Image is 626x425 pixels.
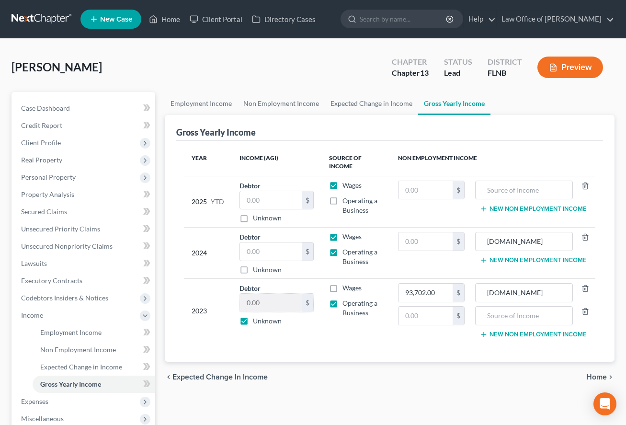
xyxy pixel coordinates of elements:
span: Unsecured Priority Claims [21,225,100,233]
span: Wages [342,232,362,241]
a: Secured Claims [13,203,155,220]
i: chevron_right [607,373,615,381]
label: Debtor [239,283,261,293]
span: Expected Change in Income [40,363,122,371]
a: Client Portal [185,11,247,28]
span: Property Analysis [21,190,74,198]
span: Miscellaneous [21,414,64,423]
a: Gross Yearly Income [33,376,155,393]
div: Chapter [392,57,429,68]
span: Income [21,311,43,319]
div: $ [453,284,464,302]
button: chevron_left Expected Change in Income [165,373,268,381]
label: Debtor [239,232,261,242]
button: New Non Employment Income [480,331,587,338]
div: $ [302,191,313,209]
input: 0.00 [240,294,302,312]
span: New Case [100,16,132,23]
a: Directory Cases [247,11,320,28]
div: $ [302,242,313,261]
input: 0.00 [398,284,453,302]
th: Source of Income [321,149,390,176]
div: Gross Yearly Income [176,126,256,138]
span: 13 [420,68,429,77]
a: Expected Change in Income [325,92,418,115]
label: Debtor [239,181,261,191]
input: Source of Income [480,232,568,251]
div: 2024 [192,232,224,275]
div: $ [453,232,464,251]
span: Case Dashboard [21,104,70,112]
span: Wages [342,284,362,292]
a: Employment Income [165,92,238,115]
a: Credit Report [13,117,155,134]
button: Home chevron_right [586,373,615,381]
a: Gross Yearly Income [418,92,490,115]
a: Non Employment Income [33,341,155,358]
label: Unknown [253,265,282,275]
div: $ [453,307,464,325]
span: Gross Yearly Income [40,380,101,388]
th: Non Employment Income [390,149,595,176]
input: 0.00 [398,307,453,325]
a: Expected Change in Income [33,358,155,376]
label: Unknown [253,316,282,326]
input: Source of Income [480,307,568,325]
a: Unsecured Priority Claims [13,220,155,238]
span: Codebtors Insiders & Notices [21,294,108,302]
span: Unsecured Nonpriority Claims [21,242,113,250]
span: Operating a Business [342,299,377,317]
div: Status [444,57,472,68]
input: Search by name... [360,10,447,28]
input: 0.00 [240,242,302,261]
a: Law Office of [PERSON_NAME] [497,11,614,28]
a: Non Employment Income [238,92,325,115]
a: Lawsuits [13,255,155,272]
a: Home [144,11,185,28]
input: 0.00 [398,181,453,199]
button: Preview [537,57,603,78]
span: Expected Change in Income [172,373,268,381]
span: Expenses [21,397,48,405]
a: Employment Income [33,324,155,341]
span: Client Profile [21,138,61,147]
div: Open Intercom Messenger [593,392,616,415]
span: [PERSON_NAME] [11,60,102,74]
input: 0.00 [398,232,453,251]
span: Credit Report [21,121,62,129]
span: Real Property [21,156,62,164]
a: Unsecured Nonpriority Claims [13,238,155,255]
div: Lead [444,68,472,79]
span: YTD [211,197,224,207]
div: $ [453,181,464,199]
div: District [488,57,522,68]
th: Income (AGI) [232,149,321,176]
a: Case Dashboard [13,100,155,117]
span: Home [586,373,607,381]
div: 2023 [192,283,224,339]
span: Lawsuits [21,259,47,267]
th: Year [184,149,232,176]
input: 0.00 [240,191,302,209]
label: Unknown [253,213,282,223]
input: Source of Income [480,284,568,302]
button: New Non Employment Income [480,256,587,264]
span: Employment Income [40,328,102,336]
i: chevron_left [165,373,172,381]
a: Property Analysis [13,186,155,203]
div: FLNB [488,68,522,79]
div: 2025 [192,181,224,223]
input: Source of Income [480,181,568,199]
span: Operating a Business [342,248,377,265]
div: Chapter [392,68,429,79]
span: Wages [342,181,362,189]
button: New Non Employment Income [480,205,587,213]
a: Help [464,11,496,28]
span: Secured Claims [21,207,67,216]
span: Personal Property [21,173,76,181]
a: Executory Contracts [13,272,155,289]
span: Non Employment Income [40,345,116,354]
div: $ [302,294,313,312]
span: Executory Contracts [21,276,82,285]
span: Operating a Business [342,196,377,214]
